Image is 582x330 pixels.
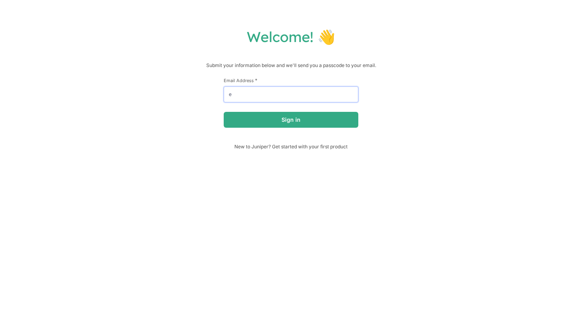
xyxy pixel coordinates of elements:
[224,112,358,128] button: Sign in
[224,77,358,83] label: Email Address
[8,28,574,46] h1: Welcome! 👋
[8,61,574,69] p: Submit your information below and we'll send you a passcode to your email.
[224,86,358,102] input: email@example.com
[255,77,257,83] span: This field is required.
[224,144,358,150] span: New to Juniper? Get started with your first product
